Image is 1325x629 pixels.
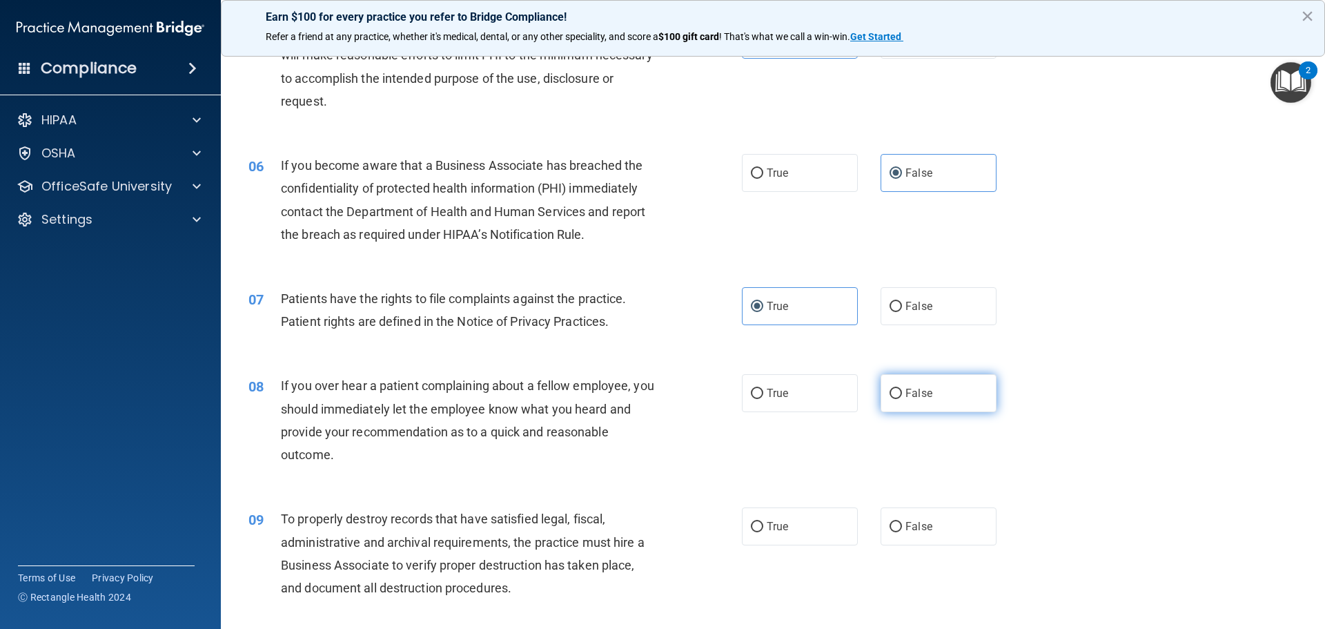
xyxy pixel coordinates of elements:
input: True [751,522,763,532]
a: Privacy Policy [92,571,154,585]
button: Close [1301,5,1314,27]
input: False [890,522,902,532]
span: False [905,300,932,313]
a: OSHA [17,145,201,162]
span: 07 [248,291,264,308]
div: 2 [1306,70,1311,88]
strong: $100 gift card [658,31,719,42]
span: If you over hear a patient complaining about a fellow employee, you should immediately let the em... [281,378,654,462]
input: True [751,168,763,179]
input: False [890,168,902,179]
span: Ⓒ Rectangle Health 2024 [18,590,131,604]
p: OfficeSafe University [41,178,172,195]
span: True [767,166,788,180]
a: Terms of Use [18,571,75,585]
p: Earn $100 for every practice you refer to Bridge Compliance! [266,10,1280,23]
a: Settings [17,211,201,228]
button: Open Resource Center, 2 new notifications [1270,62,1311,103]
p: HIPAA [41,112,77,128]
span: False [905,387,932,400]
span: 09 [248,512,264,528]
a: Get Started [850,31,903,42]
span: ! That's what we call a win-win. [719,31,850,42]
span: True [767,520,788,533]
span: True [767,300,788,313]
img: PMB logo [17,14,204,42]
a: OfficeSafe University [17,178,201,195]
a: HIPAA [17,112,201,128]
span: To properly destroy records that have satisfied legal, fiscal, administrative and archival requir... [281,512,645,595]
p: OSHA [41,145,76,162]
input: False [890,389,902,399]
strong: Get Started [850,31,901,42]
input: False [890,302,902,312]
span: Patients have the rights to file complaints against the practice. Patient rights are defined in t... [281,291,627,329]
h4: Compliance [41,59,137,78]
span: If you become aware that a Business Associate has breached the confidentiality of protected healt... [281,158,645,242]
span: False [905,166,932,180]
span: 06 [248,158,264,175]
iframe: Drift Widget Chat Controller [1256,534,1308,586]
span: The Minimum Necessary Rule means that when disclosing PHI, you will make reasonable efforts to li... [281,25,654,108]
span: True [767,387,788,400]
input: True [751,302,763,312]
span: False [905,520,932,533]
p: Settings [41,211,92,228]
input: True [751,389,763,399]
span: 08 [248,378,264,395]
span: Refer a friend at any practice, whether it's medical, dental, or any other speciality, and score a [266,31,658,42]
